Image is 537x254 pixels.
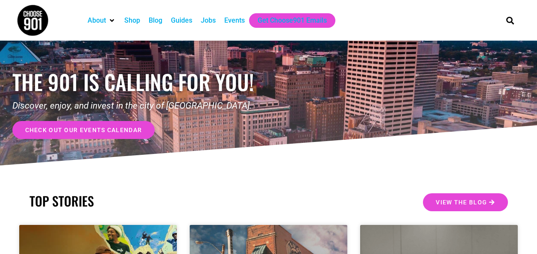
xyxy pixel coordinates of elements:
[423,193,508,211] a: View the Blog
[88,15,106,26] a: About
[29,193,264,209] h2: TOP STORIES
[83,13,120,28] div: About
[224,15,245,26] a: Events
[436,199,487,205] span: View the Blog
[12,99,269,113] p: Discover, enjoy, and invest in the city of [GEOGRAPHIC_DATA].
[171,15,192,26] a: Guides
[124,15,140,26] a: Shop
[25,127,142,133] span: check out our events calendar
[12,121,155,139] a: check out our events calendar
[258,15,327,26] a: Get Choose901 Emails
[83,13,492,28] nav: Main nav
[12,69,269,95] h1: the 901 is calling for you!
[149,15,162,26] a: Blog
[201,15,216,26] a: Jobs
[503,13,517,27] div: Search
